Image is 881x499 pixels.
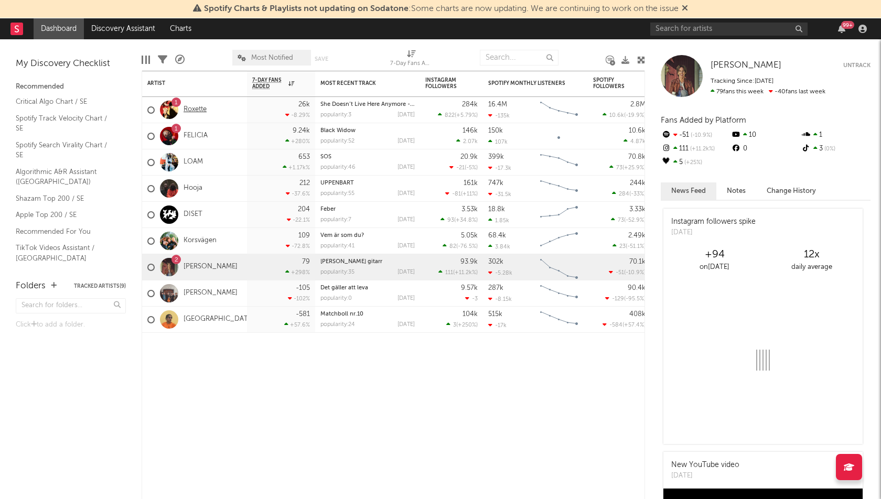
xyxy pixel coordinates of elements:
[16,226,115,237] a: Recommended For You
[320,207,415,212] div: Feber
[730,128,800,142] div: 10
[285,269,310,276] div: +298 %
[628,232,646,239] div: 2.49k
[661,116,746,124] span: Fans Added by Platform
[613,243,646,249] div: ( )
[716,182,756,200] button: Notes
[730,142,800,156] div: 0
[184,315,254,324] a: [GEOGRAPHIC_DATA]
[299,180,310,187] div: 212
[488,127,503,134] div: 150k
[298,154,310,160] div: 653
[175,45,185,75] div: A&R Pipeline
[320,180,354,186] a: UPPENBART
[462,101,478,108] div: 284k
[609,164,646,171] div: ( )
[397,165,415,170] div: [DATE]
[320,311,363,317] a: Matchboll nr.10
[445,270,453,276] span: 111
[296,311,310,318] div: -581
[603,321,646,328] div: ( )
[480,50,558,66] input: Search...
[397,296,415,301] div: [DATE]
[650,23,808,36] input: Search for artists
[16,209,115,221] a: Apple Top 200 / SE
[320,191,354,197] div: popularity: 55
[463,127,478,134] div: 146k
[397,217,415,223] div: [DATE]
[488,217,509,224] div: 1.85k
[320,243,354,249] div: popularity: 41
[711,89,825,95] span: -40 fans last week
[293,127,310,134] div: 9.24k
[320,259,415,265] div: Henrys gitarr
[488,206,505,213] div: 18.8k
[320,207,336,212] a: Feber
[16,96,115,107] a: Critical Algo Chart / SE
[446,321,478,328] div: ( )
[455,270,476,276] span: +11.2k %
[284,321,310,328] div: +57.6 %
[488,269,512,276] div: -5.28k
[184,263,238,272] a: [PERSON_NAME]
[488,311,502,318] div: 515k
[286,243,310,249] div: -72.8 %
[756,182,826,200] button: Change History
[666,248,763,261] div: +94
[16,298,126,313] input: Search for folders...
[456,218,476,223] span: +34.8 %
[671,471,739,481] div: [DATE]
[74,284,126,289] button: Tracked Artists(9)
[488,322,507,329] div: -17k
[488,80,567,86] div: Spotify Monthly Listeners
[488,232,506,239] div: 68.4k
[843,60,871,71] button: Untrack
[488,285,503,291] div: 287k
[682,5,688,13] span: Dismiss
[535,280,583,307] svg: Chart title
[609,269,646,276] div: ( )
[449,244,456,249] span: 82
[488,258,503,265] div: 302k
[320,285,368,291] a: Det gäller att leva
[619,191,629,197] span: 284
[320,138,354,144] div: popularity: 52
[605,295,646,302] div: ( )
[618,218,624,223] span: 73
[463,191,476,197] span: +11 %
[611,216,646,223] div: ( )
[689,133,712,138] span: -10.9 %
[320,180,415,186] div: UPPENBART
[184,236,217,245] a: Korsvägen
[440,216,478,223] div: ( )
[841,21,854,29] div: 99 +
[609,322,622,328] span: -584
[616,165,622,171] span: 73
[84,18,163,39] a: Discovery Assistant
[453,322,456,328] span: 3
[463,139,478,145] span: 2.07k
[458,244,476,249] span: -76.5 %
[609,113,624,118] span: 10.6k
[320,112,351,118] div: popularity: 3
[184,105,207,114] a: Roxette
[671,460,739,471] div: New YouTube video
[535,97,583,123] svg: Chart title
[283,164,310,171] div: +1.17k %
[461,232,478,239] div: 5.05k
[488,101,507,108] div: 16.4M
[320,233,364,238] a: Vem är som du?
[147,80,226,86] div: Artist
[666,261,763,274] div: on [DATE]
[661,128,730,142] div: -51
[320,311,415,317] div: Matchboll nr.10
[390,58,432,70] div: 7-Day Fans Added (7-Day Fans Added)
[711,60,781,71] a: [PERSON_NAME]
[661,142,730,156] div: 111
[320,128,415,134] div: Black Widow
[593,77,630,90] div: Spotify Followers
[320,102,460,107] a: She Doesn’t Live Here Anymore - T&A Demo [DATE]
[629,206,646,213] div: 3.33k
[425,77,462,90] div: Instagram Followers
[251,55,293,61] span: Most Notified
